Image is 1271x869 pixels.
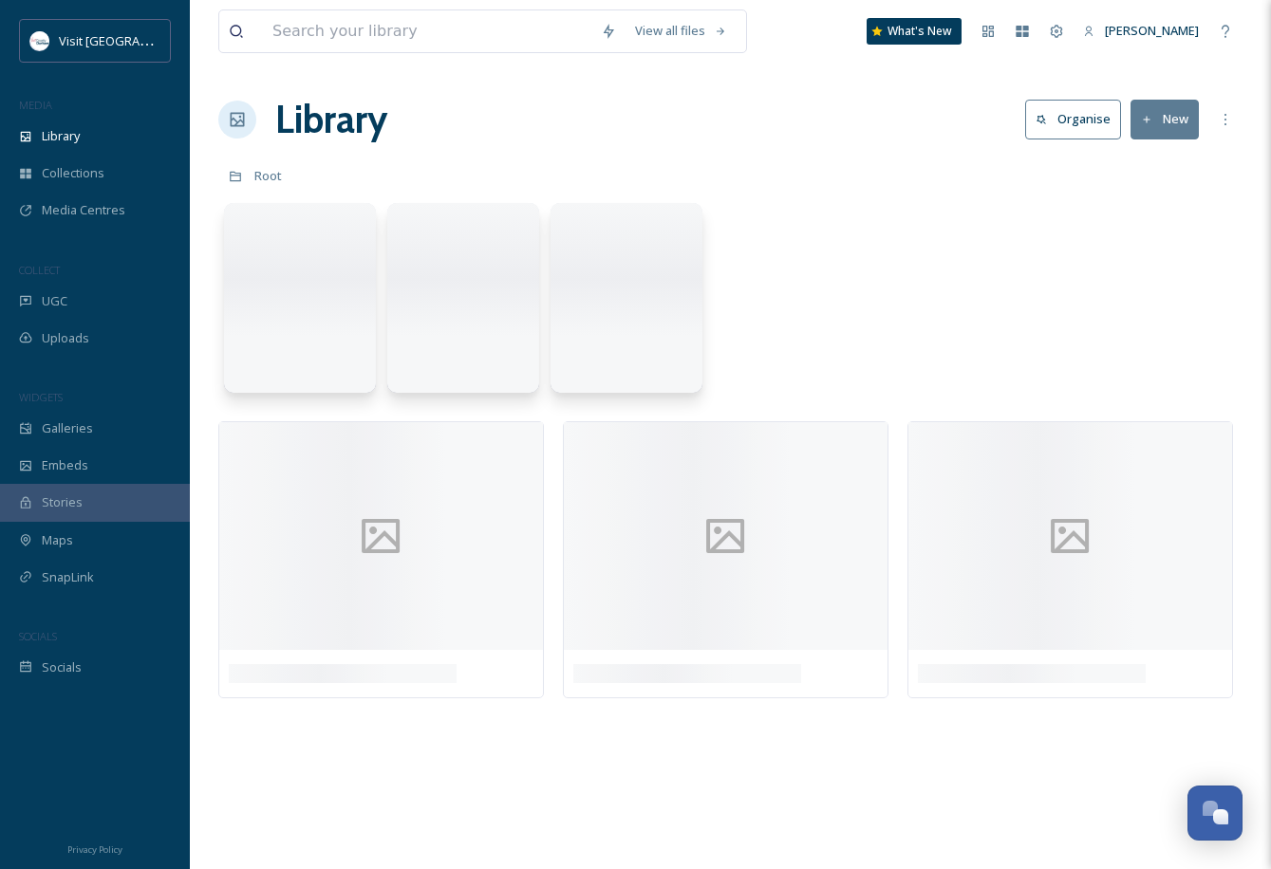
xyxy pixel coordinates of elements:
[67,843,122,856] span: Privacy Policy
[1025,100,1121,139] button: Organise
[42,292,67,310] span: UGC
[42,658,82,676] span: Socials
[42,456,88,474] span: Embeds
[42,419,93,437] span: Galleries
[254,167,282,184] span: Root
[42,127,80,145] span: Library
[59,31,206,49] span: Visit [GEOGRAPHIC_DATA]
[1074,12,1208,49] a: [PERSON_NAME]
[275,91,387,148] a: Library
[42,493,83,511] span: Stories
[1187,786,1243,841] button: Open Chat
[1105,22,1199,39] span: [PERSON_NAME]
[263,10,591,52] input: Search your library
[19,390,63,404] span: WIDGETS
[42,568,94,586] span: SnapLink
[626,12,737,49] a: View all files
[42,201,125,219] span: Media Centres
[867,18,962,45] a: What's New
[19,263,60,277] span: COLLECT
[19,98,52,112] span: MEDIA
[254,164,282,187] a: Root
[42,164,104,182] span: Collections
[1131,100,1199,139] button: New
[19,629,57,643] span: SOCIALS
[42,531,73,549] span: Maps
[30,31,49,50] img: 1680077135441.jpeg
[67,837,122,860] a: Privacy Policy
[42,329,89,347] span: Uploads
